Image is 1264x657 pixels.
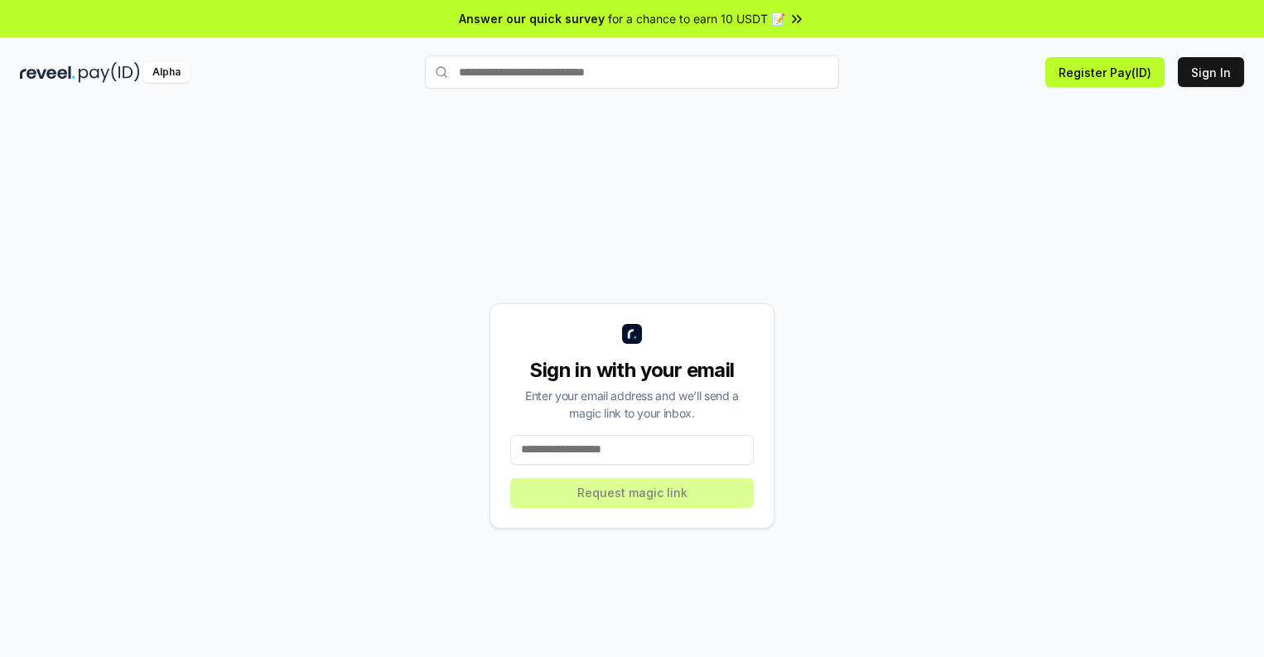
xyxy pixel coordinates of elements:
img: pay_id [79,62,140,83]
img: reveel_dark [20,62,75,83]
button: Register Pay(ID) [1045,57,1165,87]
div: Enter your email address and we’ll send a magic link to your inbox. [510,387,754,422]
div: Sign in with your email [510,357,754,384]
img: logo_small [622,324,642,344]
button: Sign In [1178,57,1244,87]
div: Alpha [143,62,190,83]
span: Answer our quick survey [459,10,605,27]
span: for a chance to earn 10 USDT 📝 [608,10,785,27]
